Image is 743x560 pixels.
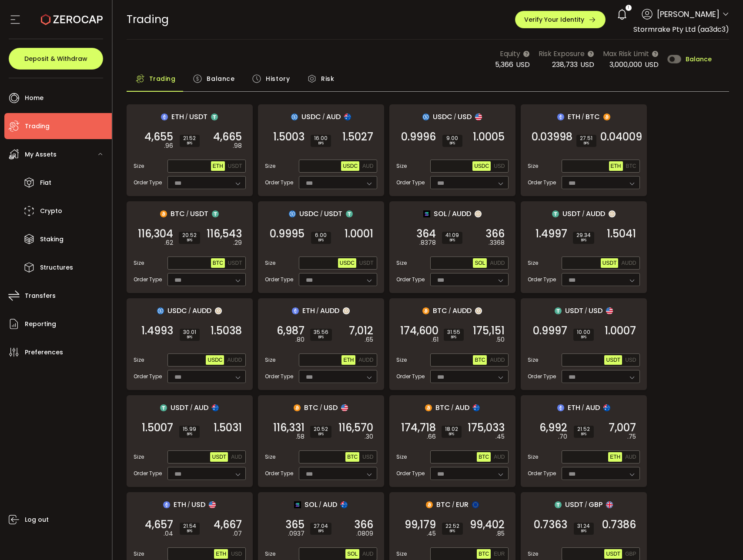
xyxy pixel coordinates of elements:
span: AUDD [621,260,636,266]
span: ETH [568,111,580,122]
img: eth_portfolio.svg [557,113,564,120]
span: AUD [586,402,600,413]
img: zuPXiwguUFiBOIQyqLOiXsnnNitlx7q4LCwEbLHADjIpTka+Lip0HH8D0VTrd02z+wEAAAAASUVORK5CYII= [215,307,222,314]
button: AUDD [488,258,506,268]
span: 1.5031 [214,423,242,432]
span: USD [516,60,530,70]
span: AUD [362,551,373,557]
img: zuPXiwguUFiBOIQyqLOiXsnnNitlx7q4LCwEbLHADjIpTka+Lip0HH8D0VTrd02z+wEAAAAASUVORK5CYII= [343,307,350,314]
span: 1.5027 [342,133,373,141]
span: 20.52 [314,427,328,432]
span: 238,733 [552,60,578,70]
img: eth_portfolio.svg [557,404,564,411]
span: AUD [231,454,242,460]
em: / [448,210,451,218]
button: SOL [345,549,359,559]
i: BPS [446,141,459,146]
span: USD [494,163,505,169]
span: Size [528,162,538,170]
span: USDC [433,111,452,122]
span: Reporting [25,318,56,330]
span: 0.04009 [600,133,642,141]
span: USD [362,454,373,460]
button: USDT [210,452,228,462]
span: 30.01 [183,330,196,335]
span: USDC [474,163,489,169]
img: usdc_portfolio.svg [289,210,296,217]
i: BPS [447,335,460,340]
span: 35.56 [314,330,328,335]
span: AUDD [490,260,505,266]
span: USDT [359,260,374,266]
span: Preferences [25,346,63,359]
span: Size [265,356,275,364]
button: ETH [609,161,623,171]
span: Trading [127,12,169,27]
i: BPS [183,141,196,146]
button: USDT [226,258,244,268]
span: Size [396,259,407,267]
em: .58 [296,432,305,441]
button: USDC [206,355,224,365]
span: AUD [326,111,341,122]
i: BPS [580,141,593,146]
i: BPS [314,432,328,437]
button: AUD [623,452,638,462]
span: Size [528,356,538,364]
span: Size [265,259,275,267]
img: usd_portfolio.svg [341,404,348,411]
span: AUDD [452,208,471,219]
span: 21.52 [577,427,590,432]
i: BPS [445,432,458,437]
span: Balance [207,70,234,87]
span: USD [324,402,338,413]
span: USD [458,111,472,122]
span: 4,665 [213,133,242,141]
em: / [582,404,584,412]
em: .65 [365,335,373,344]
img: btc_portfolio.svg [294,404,301,411]
span: 21.52 [183,136,196,141]
span: AUDD [586,208,605,219]
em: .61 [432,335,438,344]
button: AUD [492,452,506,462]
span: BTC [586,111,600,122]
span: 364 [416,230,436,238]
span: AUDD [192,305,211,316]
span: BTC [304,402,318,413]
em: / [186,210,189,218]
span: Order Type [265,276,293,283]
span: 29.34 [576,233,591,238]
span: Order Type [265,373,293,380]
span: Order Type [134,373,162,380]
span: Trading [25,120,50,133]
em: / [585,307,587,315]
span: 20.52 [182,233,197,238]
button: USDT [601,258,619,268]
span: USD [625,357,636,363]
span: 1.4993 [141,327,173,335]
img: btc_portfolio.svg [425,404,432,411]
i: BPS [314,141,328,146]
span: Staking [40,233,64,246]
span: USDT [212,454,226,460]
span: [PERSON_NAME] [657,8,720,20]
img: usd_portfolio.svg [606,307,613,314]
span: 0.9997 [533,327,567,335]
span: USDC [343,163,358,169]
span: ETH [343,357,354,363]
span: 31.55 [447,330,460,335]
img: zuPXiwguUFiBOIQyqLOiXsnnNitlx7q4LCwEbLHADjIpTka+Lip0HH8D0VTrd02z+wEAAAAASUVORK5CYII= [475,307,482,314]
span: 9.00 [446,136,459,141]
button: AUDD [488,355,506,365]
span: AUDD [320,305,339,316]
span: 3,000,000 [609,60,642,70]
button: BTC [624,161,638,171]
span: Deposit & Withdraw [24,56,87,62]
span: 5,366 [495,60,513,70]
span: ETH [610,454,620,460]
em: .3368 [489,238,505,247]
span: Order Type [396,373,425,380]
button: GBP [623,549,638,559]
span: 175,033 [468,423,505,432]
